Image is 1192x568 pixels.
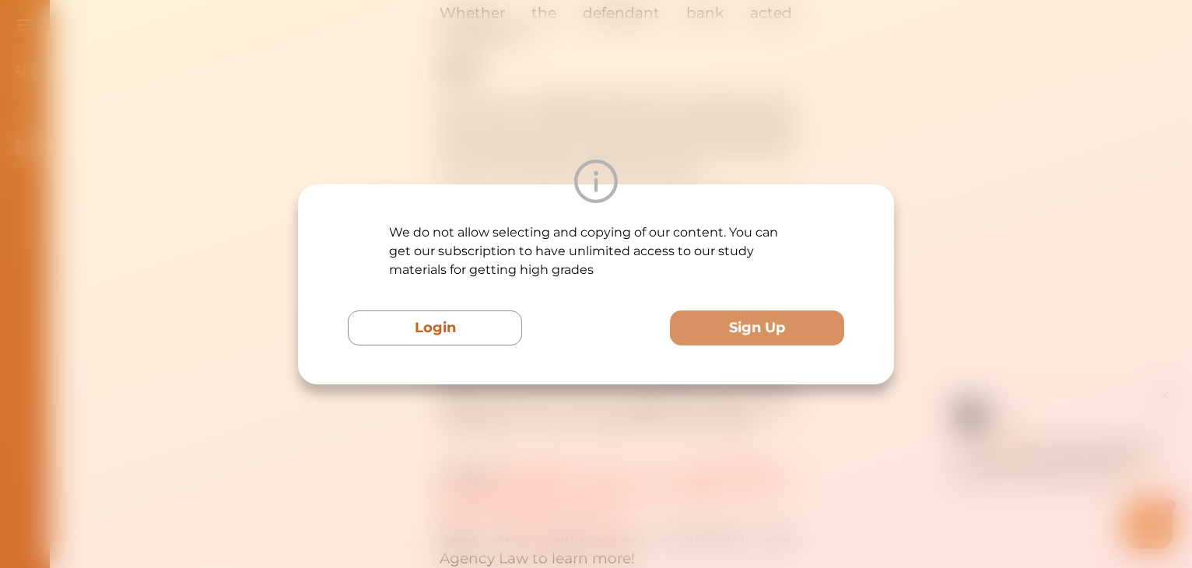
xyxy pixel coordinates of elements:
[310,83,324,99] span: 🌟
[136,53,342,99] p: Hey there If you have any questions, I'm here to help! Just text back 'Hi' and choose from the fo...
[345,115,357,128] i: 1
[136,16,166,45] img: Nini
[175,26,193,41] div: Nini
[348,310,522,345] button: Login
[389,223,803,279] p: We do not allow selecting and copying of our content. You can get our subscription to have unlimi...
[670,310,844,345] button: Sign Up
[186,53,200,68] span: 👋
